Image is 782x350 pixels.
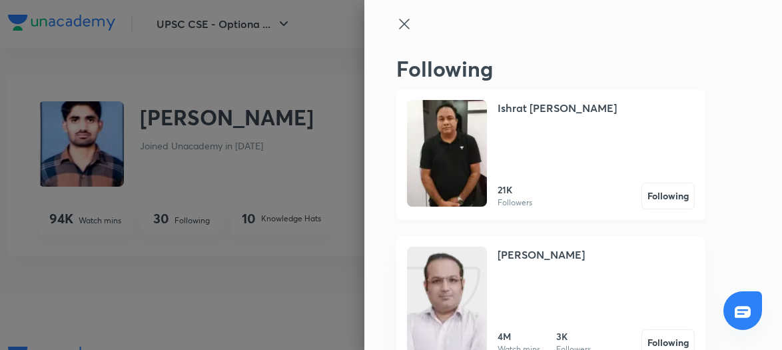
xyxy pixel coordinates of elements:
[407,100,487,207] img: Unacademy
[556,329,591,343] h6: 3K
[641,183,695,209] button: Following
[498,197,532,209] p: Followers
[498,100,617,116] h4: Ishrat [PERSON_NAME]
[396,89,705,220] a: UnacademyIshrat [PERSON_NAME]21KFollowersFollowing
[498,247,585,263] h4: [PERSON_NAME]
[498,183,532,197] h6: 21K
[396,56,705,81] h2: Following
[498,329,540,343] h6: 4M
